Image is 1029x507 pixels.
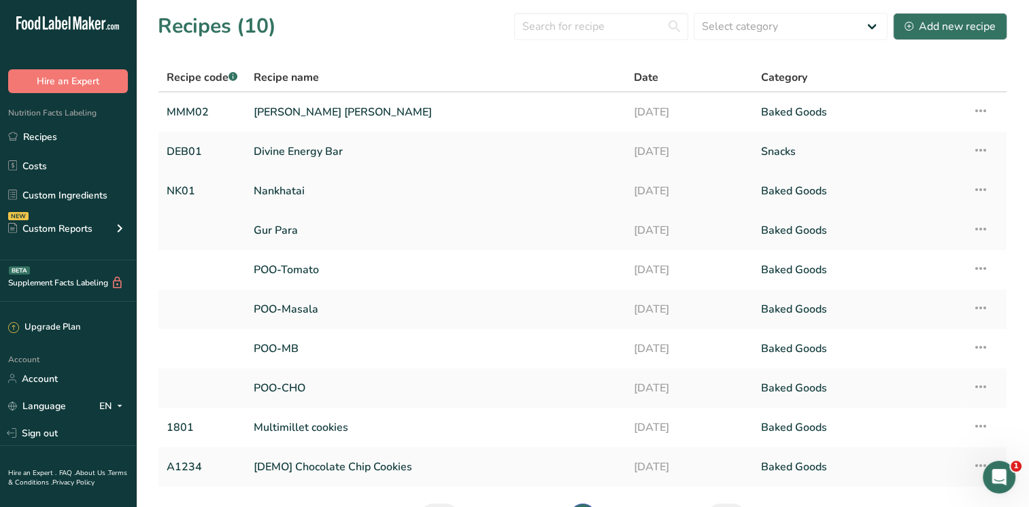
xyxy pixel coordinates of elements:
[254,177,618,205] a: Nankhatai
[8,212,29,220] div: NEW
[8,394,66,418] a: Language
[634,98,745,126] a: [DATE]
[761,453,956,481] a: Baked Goods
[52,478,95,487] a: Privacy Policy
[59,468,75,478] a: FAQ .
[905,18,996,35] div: Add new recipe
[893,13,1007,40] button: Add new recipe
[634,69,658,86] span: Date
[99,398,128,414] div: EN
[634,256,745,284] a: [DATE]
[8,321,80,334] div: Upgrade Plan
[254,256,618,284] a: POO-Tomato
[634,216,745,245] a: [DATE]
[254,98,618,126] a: [PERSON_NAME] [PERSON_NAME]
[167,177,237,205] a: NK01
[761,334,956,363] a: Baked Goods
[634,374,745,402] a: [DATE]
[9,266,30,275] div: BETA
[254,137,618,166] a: Divine Energy Bar
[634,295,745,324] a: [DATE]
[254,453,618,481] a: [DEMO] Chocolate Chip Cookies
[8,468,56,478] a: Hire an Expert .
[167,98,237,126] a: MMM02
[761,413,956,442] a: Baked Goods
[634,137,745,166] a: [DATE]
[1011,461,1022,472] span: 1
[761,374,956,402] a: Baked Goods
[514,13,688,40] input: Search for recipe
[761,216,956,245] a: Baked Goods
[983,461,1015,493] iframe: Intercom live chat
[634,334,745,363] a: [DATE]
[761,295,956,324] a: Baked Goods
[634,177,745,205] a: [DATE]
[634,453,745,481] a: [DATE]
[254,334,618,363] a: POO-MB
[75,468,108,478] a: About Us .
[761,256,956,284] a: Baked Goods
[761,177,956,205] a: Baked Goods
[761,69,807,86] span: Category
[761,137,956,166] a: Snacks
[8,222,92,236] div: Custom Reports
[8,468,127,487] a: Terms & Conditions .
[167,70,237,85] span: Recipe code
[167,453,237,481] a: A1234
[167,413,237,442] a: 1801
[254,374,618,402] a: POO-CHO
[254,216,618,245] a: Gur Para
[158,11,276,41] h1: Recipes (10)
[8,69,128,93] button: Hire an Expert
[254,69,319,86] span: Recipe name
[254,295,618,324] a: POO-Masala
[634,413,745,442] a: [DATE]
[254,413,618,442] a: Multimillet cookies
[167,137,237,166] a: DEB01
[761,98,956,126] a: Baked Goods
